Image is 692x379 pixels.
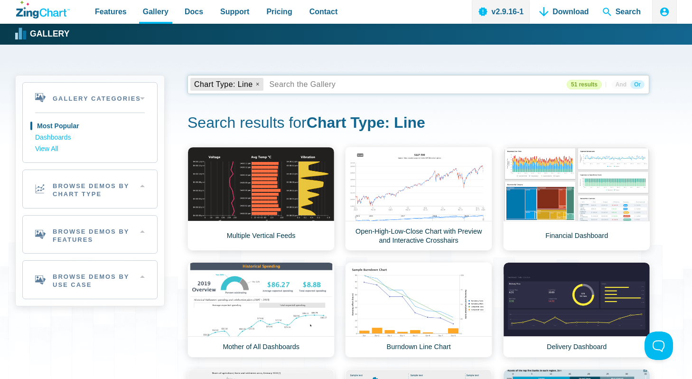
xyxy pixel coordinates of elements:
[220,5,249,18] span: Support
[30,30,69,38] strong: Gallery
[23,261,157,299] h2: Browse Demos By Use Case
[35,143,145,155] a: View All
[35,132,145,143] a: Dashboards
[345,147,492,251] a: Open-High-Low-Close Chart with Preview and Interactive Crosshairs
[23,83,157,113] h2: Gallery Categories
[309,5,338,18] span: Contact
[35,121,145,132] a: Most Popular
[95,5,127,18] span: Features
[194,80,253,89] span: Chart Type: Line
[185,5,203,18] span: Docs
[187,147,335,251] a: Multiple Vertical Feeds
[16,27,69,41] a: Gallery
[23,216,157,254] h2: Browse Demos By Features
[23,170,157,208] h2: Browse Demos By Chart Type
[503,147,650,251] a: Financial Dashboard
[190,78,263,91] tag: Chart Type: Line
[345,262,492,358] a: Burndown Line Chart
[187,113,649,134] h1: Search results for
[630,80,645,89] span: Or
[503,262,650,358] a: Delivery Dashboard
[254,81,261,88] x: remove tag
[187,262,335,358] a: Mother of All Dashboards
[266,5,292,18] span: Pricing
[645,332,673,360] iframe: Toggle Customer Support
[143,5,168,18] span: Gallery
[16,1,70,19] a: ZingChart Logo. Click to return to the homepage
[612,80,630,89] span: And
[307,114,425,131] strong: Chart Type: Line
